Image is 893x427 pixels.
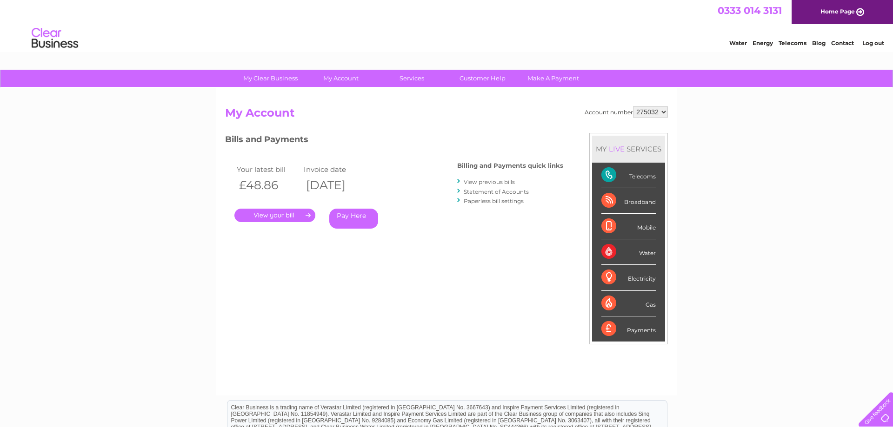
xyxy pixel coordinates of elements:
[444,70,521,87] a: Customer Help
[601,214,656,239] div: Mobile
[601,316,656,342] div: Payments
[464,178,515,185] a: View previous bills
[779,39,806,46] a: Telecoms
[729,39,747,46] a: Water
[464,188,529,195] a: Statement of Accounts
[753,39,773,46] a: Energy
[232,70,309,87] a: My Clear Business
[301,163,368,176] td: Invoice date
[585,106,668,118] div: Account number
[457,162,563,169] h4: Billing and Payments quick links
[601,291,656,316] div: Gas
[601,163,656,188] div: Telecoms
[601,265,656,290] div: Electricity
[592,136,665,162] div: MY SERVICES
[234,176,301,195] th: £48.86
[515,70,592,87] a: Make A Payment
[862,39,884,46] a: Log out
[225,133,563,149] h3: Bills and Payments
[234,163,301,176] td: Your latest bill
[607,145,626,153] div: LIVE
[464,197,524,204] a: Paperless bill settings
[718,5,782,16] a: 0333 014 3131
[601,239,656,265] div: Water
[831,39,854,46] a: Contact
[227,5,667,45] div: Clear Business is a trading name of Verastar Limited (registered in [GEOGRAPHIC_DATA] No. 3667643...
[812,39,826,46] a: Blog
[31,24,79,53] img: logo.png
[329,209,378,229] a: Pay Here
[373,70,450,87] a: Services
[225,106,668,124] h2: My Account
[234,209,315,222] a: .
[303,70,380,87] a: My Account
[601,188,656,214] div: Broadband
[301,176,368,195] th: [DATE]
